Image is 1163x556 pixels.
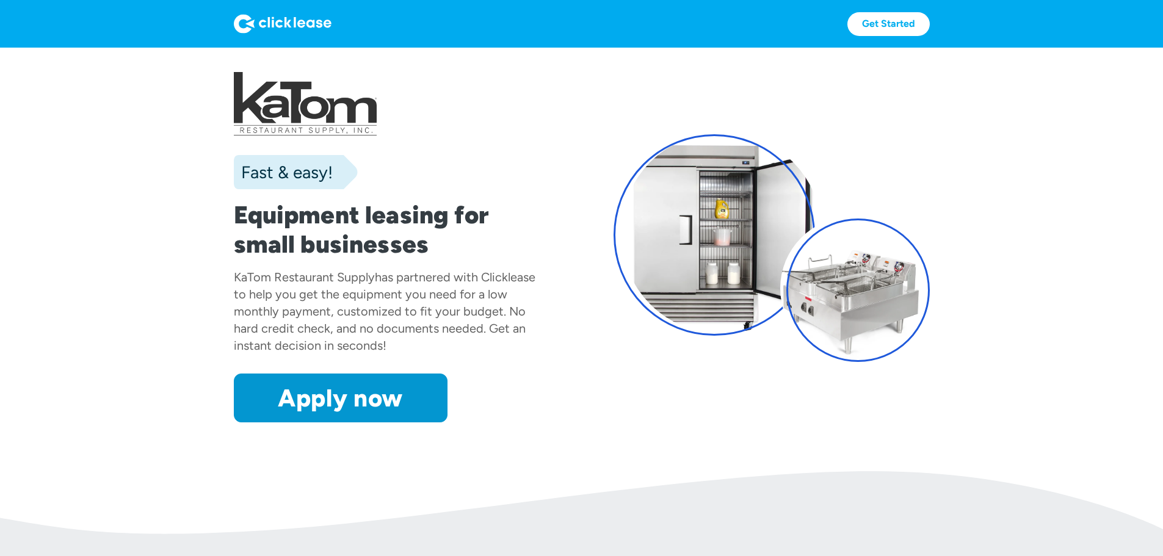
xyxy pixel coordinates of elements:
[234,160,333,184] div: Fast & easy!
[847,12,930,36] a: Get Started
[234,374,447,422] a: Apply now
[234,14,332,34] img: Logo
[234,200,550,259] h1: Equipment leasing for small businesses
[234,270,535,353] div: has partnered with Clicklease to help you get the equipment you need for a low monthly payment, c...
[234,270,375,284] div: KaTom Restaurant Supply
